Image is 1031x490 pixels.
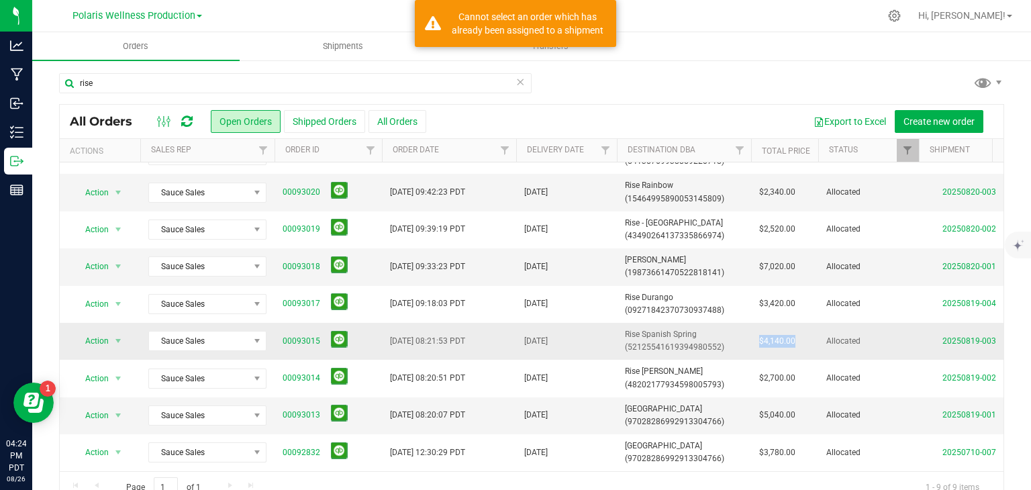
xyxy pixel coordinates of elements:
[149,332,249,350] span: Sauce Sales
[625,403,743,428] span: [GEOGRAPHIC_DATA] (97028286992913304766)
[72,10,195,21] span: Polaris Wellness Production
[524,297,548,310] span: [DATE]
[524,409,548,422] span: [DATE]
[903,116,975,127] span: Create new order
[110,443,127,462] span: select
[6,474,26,484] p: 08/26
[524,446,548,459] span: [DATE]
[151,145,191,154] a: Sales Rep
[149,295,249,313] span: Sauce Sales
[515,73,525,91] span: Clear
[284,110,365,133] button: Shipped Orders
[10,183,23,197] inline-svg: Reports
[390,446,465,459] span: [DATE] 12:30:29 PDT
[628,145,695,154] a: Destination DBA
[6,438,26,474] p: 04:24 PM PDT
[759,297,795,310] span: $3,420.00
[826,409,911,422] span: Allocated
[494,139,516,162] a: Filter
[13,383,54,423] iframe: Resource center
[149,220,249,239] span: Sauce Sales
[918,10,1005,21] span: Hi, [PERSON_NAME]!
[390,297,465,310] span: [DATE] 09:18:03 PDT
[252,139,275,162] a: Filter
[759,446,795,459] span: $3,780.00
[625,254,743,279] span: [PERSON_NAME] (19873661470522818141)
[942,373,996,383] a: 20250819-002
[897,139,919,162] a: Filter
[625,291,743,317] span: Rise Durango (09271842370730937488)
[759,223,795,236] span: $2,520.00
[826,372,911,385] span: Allocated
[524,260,548,273] span: [DATE]
[283,372,320,385] a: 00093014
[595,139,617,162] a: Filter
[625,217,743,242] span: Rise - [GEOGRAPHIC_DATA] (43490264137335866974)
[625,179,743,205] span: Rise Rainbow (15464995890053145809)
[10,154,23,168] inline-svg: Outbound
[10,97,23,110] inline-svg: Inbound
[942,262,996,271] a: 20250820-001
[73,257,109,276] span: Action
[829,145,858,154] a: Status
[759,335,795,348] span: $4,140.00
[10,39,23,52] inline-svg: Analytics
[826,335,911,348] span: Allocated
[149,183,249,202] span: Sauce Sales
[73,369,109,388] span: Action
[759,409,795,422] span: $5,040.00
[211,110,281,133] button: Open Orders
[524,223,548,236] span: [DATE]
[110,220,127,239] span: select
[390,372,465,385] span: [DATE] 08:20:51 PDT
[283,260,320,273] a: 00093018
[942,448,996,457] a: 20250710-007
[527,145,584,154] a: Delivery Date
[149,257,249,276] span: Sauce Sales
[524,186,548,199] span: [DATE]
[283,446,320,459] a: 00092832
[10,126,23,139] inline-svg: Inventory
[70,146,135,156] div: Actions
[73,406,109,425] span: Action
[759,260,795,273] span: $7,020.00
[759,372,795,385] span: $2,700.00
[942,224,996,234] a: 20250820-002
[826,223,911,236] span: Allocated
[10,68,23,81] inline-svg: Manufacturing
[805,110,895,133] button: Export to Excel
[762,146,810,156] a: Total Price
[942,410,996,420] a: 20250819-001
[393,145,439,154] a: Order Date
[369,110,426,133] button: All Orders
[886,9,903,22] div: Manage settings
[390,335,465,348] span: [DATE] 08:21:53 PDT
[40,381,56,397] iframe: Resource center unread badge
[729,139,751,162] a: Filter
[283,335,320,348] a: 00093015
[942,299,996,308] a: 20250819-004
[390,409,465,422] span: [DATE] 08:20:07 PDT
[826,297,911,310] span: Allocated
[110,295,127,313] span: select
[73,295,109,313] span: Action
[59,73,532,93] input: Search Order ID, Destination, Customer PO...
[283,409,320,422] a: 00093013
[283,186,320,199] a: 00093020
[895,110,983,133] button: Create new order
[360,139,382,162] a: Filter
[70,114,146,129] span: All Orders
[110,257,127,276] span: select
[625,440,743,465] span: [GEOGRAPHIC_DATA] (97028286992913304766)
[110,406,127,425] span: select
[283,297,320,310] a: 00093017
[149,443,249,462] span: Sauce Sales
[625,328,743,354] span: Rise Spanish Spring (52125541619394980552)
[942,187,996,197] a: 20250820-003
[826,260,911,273] span: Allocated
[826,186,911,199] span: Allocated
[759,186,795,199] span: $2,340.00
[73,183,109,202] span: Action
[930,145,970,154] a: Shipment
